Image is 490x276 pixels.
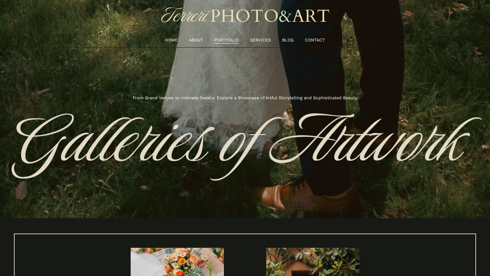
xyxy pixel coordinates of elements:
[214,37,239,44] a: PORTFOLIO
[282,37,294,44] a: BLOG
[250,37,271,44] a: SERVICES
[189,37,203,44] a: ABOUT
[160,3,330,29] img: TERRERI PHOTO &amp; ART
[165,37,178,44] a: HOME
[305,37,325,44] a: CONTACT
